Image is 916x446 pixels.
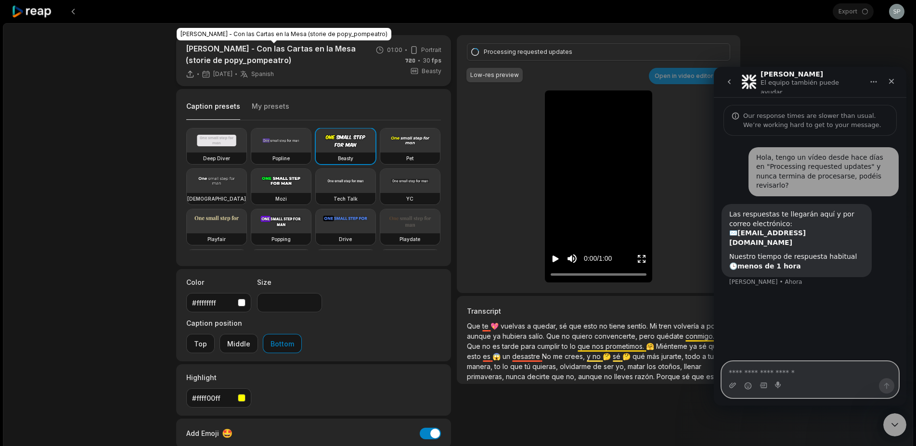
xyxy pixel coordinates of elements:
[222,427,232,440] span: 🤩
[614,372,635,381] span: lleves
[492,342,521,350] span: es tarde
[532,362,560,370] span: quieras,
[334,195,358,203] h3: Tech Talk
[512,352,542,360] span: desastre
[484,48,710,56] div: Processing requested updates
[685,352,702,360] span: todo
[207,235,226,243] h3: Playfair
[572,332,594,340] span: quiero
[553,352,565,360] span: me
[529,332,546,340] span: salío.
[467,332,493,340] span: aunque
[647,352,661,360] span: más
[702,352,708,360] span: a
[467,322,482,330] span: Que
[551,250,560,268] button: Play video
[467,342,492,350] span: Que no
[616,362,628,370] span: yo,
[494,362,503,370] span: to
[482,322,490,330] span: te
[257,277,322,287] label: Size
[186,372,251,382] label: Highlight
[187,195,246,203] h3: [DEMOGRAPHIC_DATA]
[628,362,658,370] span: matar los
[657,332,685,340] span: quédate
[503,362,510,370] span: lo
[609,322,627,330] span: tiene
[252,102,289,120] button: My presets
[684,362,701,370] span: llenar
[635,372,657,381] span: razón.
[338,154,353,162] h3: Beasty
[570,342,578,350] span: lo
[578,372,604,381] span: aunque
[510,362,525,370] span: que
[542,352,553,360] span: No
[186,388,251,408] button: #ffff00ff
[658,362,684,370] span: otoños,
[467,321,730,382] p: 💖 🤝 🤗 😱 🤔 🤔
[701,322,720,330] span: a por
[177,28,391,40] div: [PERSON_NAME] - Con las Cartas en la Mesa (storie de popy_pompeatro)
[587,352,603,360] span: y no
[503,332,529,340] span: hubiera
[186,102,240,120] button: Caption presets
[584,254,612,264] div: 0:00 / 1:00
[593,362,604,370] span: de
[192,298,234,308] div: #ffffffff
[689,342,709,350] span: ya sé
[387,46,402,54] span: 01:00
[186,318,302,328] label: Caption position
[251,70,274,78] span: Spanish
[706,372,720,381] span: esto
[423,56,441,65] span: 30
[186,43,362,66] p: [PERSON_NAME] - Con las Cartas en la Mesa (storie de popy_pompeatro)
[406,154,413,162] h3: Pet
[714,67,906,406] iframe: Intercom live chat
[594,332,639,340] span: convencerte,
[213,70,232,78] span: [DATE]
[708,352,714,360] span: tu
[692,372,706,381] span: que
[552,372,566,381] span: que
[562,342,570,350] span: to
[685,332,716,340] span: conmigo.
[682,372,692,381] span: sé
[604,372,614,381] span: no
[493,332,503,340] span: ya
[483,352,492,360] span: es
[565,352,587,360] span: crees,
[192,393,234,403] div: #ffff00ff
[566,372,578,381] span: no,
[467,362,494,370] span: manera,
[525,362,532,370] span: tú
[639,332,657,340] span: pero
[219,334,258,353] button: Middle
[467,352,483,360] span: esto
[470,71,519,79] div: Low-res preview
[422,67,441,76] span: Beasty
[521,342,537,350] span: para
[560,362,593,370] span: olvidarme
[203,154,230,162] h3: Deep Diver
[467,372,506,381] span: primaveras,
[657,372,682,381] span: Porque
[467,306,730,316] h3: Transcript
[709,342,721,350] span: que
